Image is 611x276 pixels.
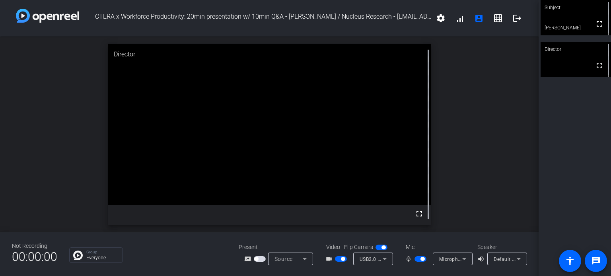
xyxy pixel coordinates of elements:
p: Group [86,250,119,254]
mat-icon: fullscreen [414,209,424,218]
div: Present [239,243,318,251]
span: Flip Camera [344,243,374,251]
mat-icon: settings [436,14,446,23]
mat-icon: logout [512,14,522,23]
mat-icon: fullscreen [595,61,604,70]
div: Director [541,42,611,57]
mat-icon: fullscreen [595,19,604,29]
p: Everyone [86,255,119,260]
mat-icon: volume_up [477,254,487,264]
span: 00:00:00 [12,247,57,266]
mat-icon: mic_none [405,254,414,264]
mat-icon: accessibility [565,256,575,266]
mat-icon: videocam_outline [325,254,335,264]
span: Video [326,243,340,251]
div: Speaker [477,243,525,251]
div: Mic [398,243,477,251]
span: CTERA x Workforce Productivity: 20min presentation w/ 10min Q&A - [PERSON_NAME] / Nucleus Researc... [79,9,431,28]
mat-icon: message [591,256,601,266]
mat-icon: grid_on [493,14,503,23]
mat-icon: account_box [474,14,484,23]
img: white-gradient.svg [16,9,79,23]
button: signal_cellular_alt [450,9,469,28]
span: Microphone (Realtek(R) Audio) [439,256,510,262]
div: Director [108,44,431,65]
span: Default - Speakers (Realtek(R) Audio) [494,256,580,262]
span: Source [274,256,293,262]
div: Not Recording [12,242,57,250]
span: USB2.0 HD UVC WebCam (13d3:56dd) [360,256,449,262]
mat-icon: screen_share_outline [244,254,254,264]
img: Chat Icon [73,251,83,260]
